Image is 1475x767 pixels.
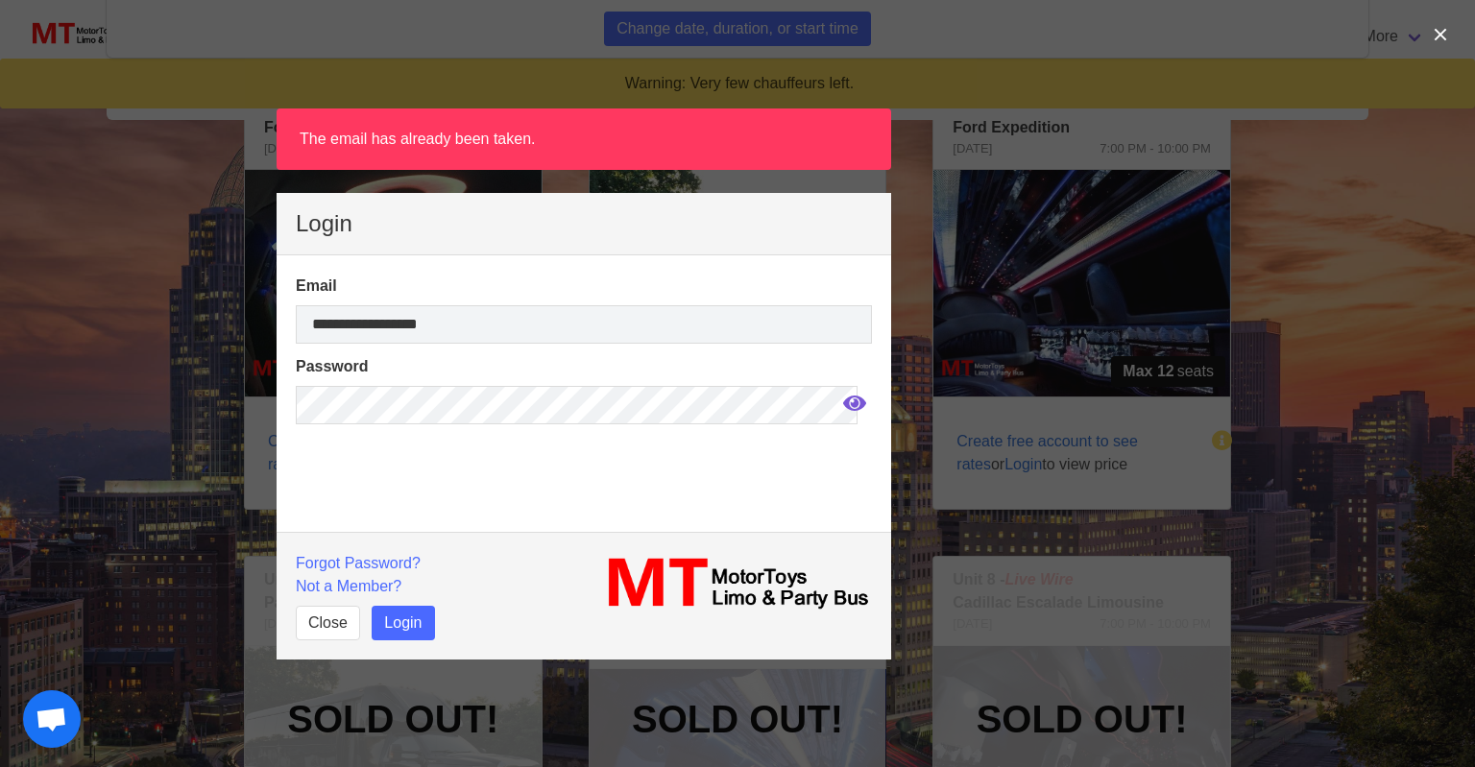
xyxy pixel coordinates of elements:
a: Not a Member? [296,578,401,594]
img: MT_logo_name.png [595,552,872,615]
button: Login [372,606,434,640]
iframe: reCAPTCHA [296,436,588,580]
p: Login [296,212,872,235]
label: Email [296,275,872,298]
label: Password [296,355,872,378]
button: Close [296,606,360,640]
a: Forgot Password? [296,555,421,571]
a: Open chat [23,690,81,748]
article: The email has already been taken. [277,108,891,170]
